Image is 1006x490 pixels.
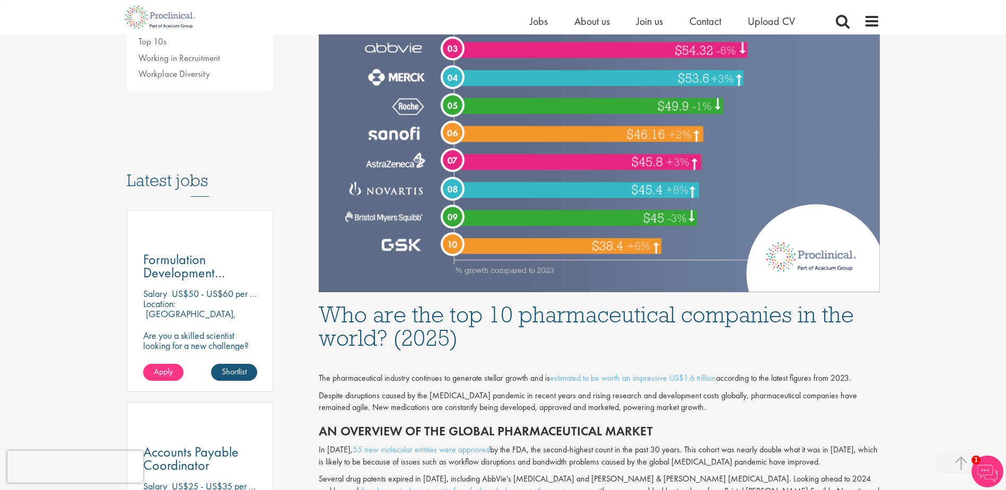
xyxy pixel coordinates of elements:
[138,68,210,80] a: Workplace Diversity
[143,250,225,295] span: Formulation Development Scientist
[319,303,880,349] h1: Who are the top 10 pharmaceutical companies in the world? (2025)
[748,14,795,28] a: Upload CV
[143,443,239,474] span: Accounts Payable Coordinator
[319,424,880,438] h2: An overview of the global pharmaceutical market
[972,456,1003,487] img: Chatbot
[353,444,490,455] a: 55 new molecular entities were approved
[172,287,266,300] p: US$50 - US$60 per hour
[143,297,176,310] span: Location:
[319,390,880,414] p: Despite disruptions caused by the [MEDICAL_DATA] pandemic in recent years and rising research and...
[143,287,167,300] span: Salary
[7,451,143,483] iframe: reCAPTCHA
[319,444,880,468] p: In [DATE], by the FDA, the second-highest count in the past 30 years. This cohort was nearly doub...
[138,36,167,47] a: Top 10s
[127,145,274,197] h3: Latest jobs
[972,456,981,465] span: 1
[211,364,257,381] a: Shortlist
[138,52,220,64] a: Working in Recruitment
[574,14,610,28] a: About us
[319,372,880,384] div: The pharmaceutical industry continues to generate stellar growth and is according to the latest f...
[143,253,258,279] a: Formulation Development Scientist
[550,372,716,383] a: estimated to be worth an impressive US$1.6 trillion
[143,364,183,381] a: Apply
[143,308,236,330] p: [GEOGRAPHIC_DATA], [GEOGRAPHIC_DATA]
[143,330,258,391] p: Are you a skilled scientist looking for a new challenge? Join this trailblazing biotech on the cu...
[143,445,258,472] a: Accounts Payable Coordinator
[154,366,173,377] span: Apply
[530,14,548,28] a: Jobs
[689,14,721,28] a: Contact
[636,14,663,28] a: Join us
